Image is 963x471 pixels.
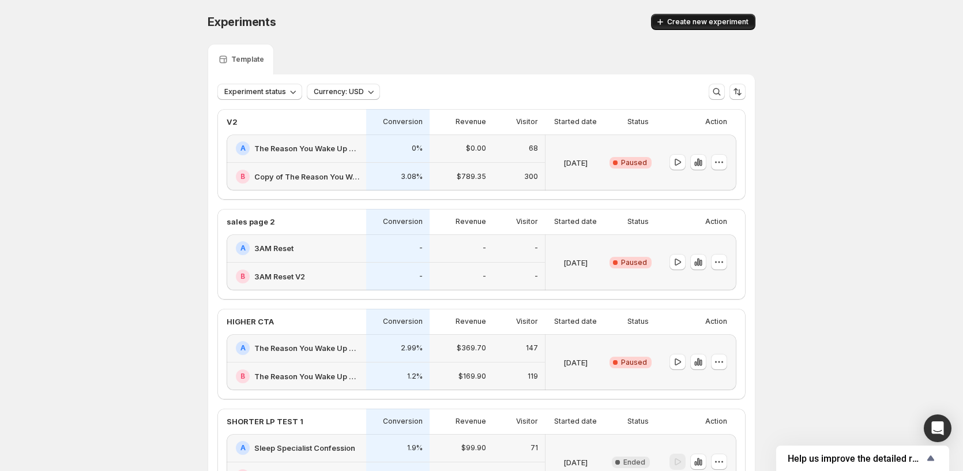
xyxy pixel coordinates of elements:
p: sales page 2 [227,216,275,227]
h2: A [240,144,246,153]
p: 71 [531,443,538,453]
p: Started date [554,217,597,226]
h2: B [240,172,245,181]
h2: The Reason You Wake Up at 3AM v3 [254,342,359,354]
p: 2.99% [401,343,423,353]
h2: Copy of The Reason You Wake Up At 3AM [254,171,359,182]
p: Revenue [456,117,486,126]
button: Sort the results [729,84,746,100]
h2: The Reason You Wake Up at 3AM v3.1 [254,371,359,382]
p: $0.00 [466,144,486,153]
p: - [535,244,538,253]
div: Open Intercom Messenger [924,414,951,442]
p: Started date [554,417,597,426]
h2: B [240,272,245,281]
p: - [535,272,538,281]
p: Revenue [456,317,486,326]
span: Help us improve the detailed report for A/B campaigns [788,453,924,464]
p: $369.70 [457,343,486,353]
span: Ended [623,458,645,467]
p: [DATE] [563,357,588,368]
p: $789.35 [457,172,486,181]
span: Paused [621,258,647,267]
p: Conversion [383,117,423,126]
p: 147 [526,343,538,353]
p: Status [627,317,649,326]
p: Action [705,217,727,226]
h2: Sleep Specialist Confession [254,442,355,454]
p: [DATE] [563,457,588,468]
p: Conversion [383,217,423,226]
span: Currency: USD [314,87,364,96]
p: V2 [227,116,238,128]
p: - [419,244,423,253]
p: 300 [524,172,538,181]
p: 3.08% [401,172,423,181]
p: Revenue [456,417,486,426]
p: Revenue [456,217,486,226]
p: Started date [554,317,597,326]
p: - [419,272,423,281]
p: Action [705,417,727,426]
p: Conversion [383,417,423,426]
span: Paused [621,358,647,367]
p: 1.2% [407,372,423,381]
h2: A [240,443,246,453]
p: SHORTER LP TEST 1 [227,416,303,427]
p: Visitor [516,317,538,326]
button: Experiment status [217,84,302,100]
p: Action [705,317,727,326]
span: Paused [621,158,647,167]
h2: A [240,343,246,353]
h2: A [240,244,246,253]
p: - [483,272,486,281]
p: 0% [412,144,423,153]
p: HIGHER CTA [227,316,274,327]
h2: 3AM Reset [254,242,294,254]
p: Status [627,217,649,226]
h2: 3AM Reset V2 [254,271,305,282]
span: Experiments [208,15,276,29]
h2: The Reason You Wake Up At 3AM [254,143,359,154]
p: Visitor [516,117,538,126]
p: 1.9% [407,443,423,453]
p: 68 [529,144,538,153]
button: Show survey - Help us improve the detailed report for A/B campaigns [788,451,938,465]
p: Status [627,417,649,426]
p: Status [627,117,649,126]
p: Template [231,55,264,64]
span: Create new experiment [667,17,748,27]
p: Started date [554,117,597,126]
p: $99.90 [461,443,486,453]
button: Currency: USD [307,84,380,100]
p: Visitor [516,417,538,426]
h2: B [240,372,245,381]
p: Conversion [383,317,423,326]
p: Visitor [516,217,538,226]
p: Action [705,117,727,126]
p: - [483,244,486,253]
p: 119 [528,372,538,381]
p: [DATE] [563,157,588,169]
button: Create new experiment [651,14,755,30]
p: $169.90 [458,372,486,381]
p: [DATE] [563,257,588,268]
span: Experiment status [224,87,286,96]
